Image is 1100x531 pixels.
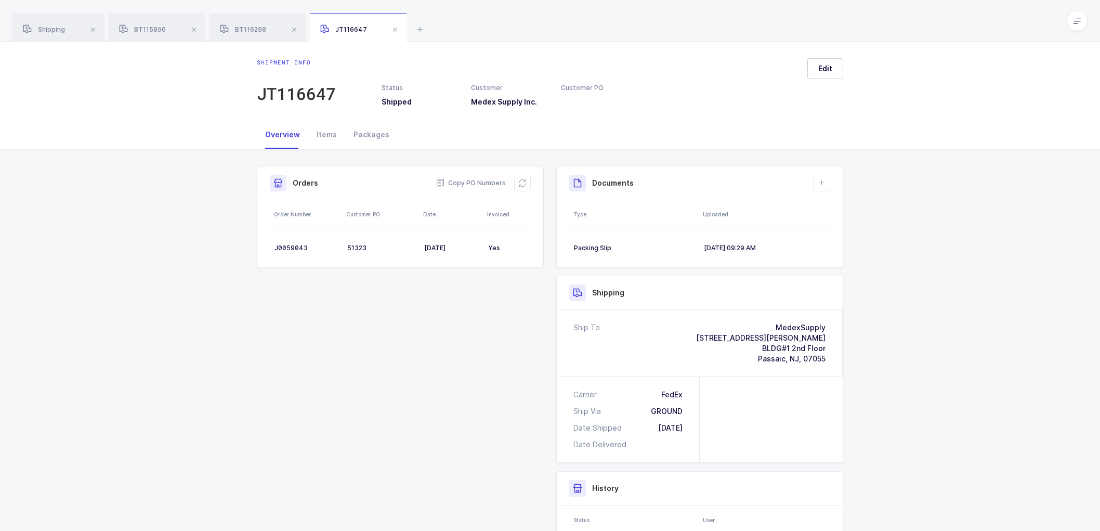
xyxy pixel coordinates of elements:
[220,25,266,33] span: BT116298
[471,97,548,107] h3: Medex Supply Inc.
[573,516,697,524] div: Status
[703,210,831,218] div: Uploaded
[257,58,336,67] div: Shipment info
[573,322,600,364] div: Ship To
[346,210,417,218] div: Customer PO
[423,210,481,218] div: Date
[293,178,318,188] h3: Orders
[345,121,398,149] div: Packages
[347,244,416,252] div: 51323
[573,390,601,400] div: Carrier
[592,483,619,494] h3: History
[257,121,308,149] div: Overview
[696,333,826,343] div: [STREET_ADDRESS][PERSON_NAME]
[592,288,624,298] h3: Shipping
[274,244,339,252] div: J0059043
[471,83,548,93] div: Customer
[658,423,683,433] div: [DATE]
[696,322,826,333] div: MedexSupply
[661,390,683,400] div: FedEx
[696,343,826,354] div: BLDG#1 2nd Floor
[574,244,696,252] div: Packing Slip
[308,121,345,149] div: Items
[424,244,480,252] div: [DATE]
[651,406,683,417] div: GROUND
[758,354,826,363] span: Passaic, NJ, 07055
[573,210,697,218] div: Type
[573,423,626,433] div: Date Shipped
[274,210,340,218] div: Order Number
[488,244,500,252] span: Yes
[592,178,634,188] h3: Documents
[382,83,459,93] div: Status
[487,210,532,218] div: Invoiced
[119,25,166,33] span: BT115896
[818,63,832,74] span: Edit
[320,25,367,33] span: JT116647
[703,516,831,524] div: User
[704,244,826,252] div: [DATE] 09:29 AM
[573,406,605,417] div: Ship Via
[382,97,459,107] h3: Shipped
[23,25,65,33] span: Shipping
[807,58,843,79] button: Edit
[573,439,631,450] div: Date Delivered
[436,178,506,188] button: Copy PO Numbers
[561,83,638,93] div: Customer PO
